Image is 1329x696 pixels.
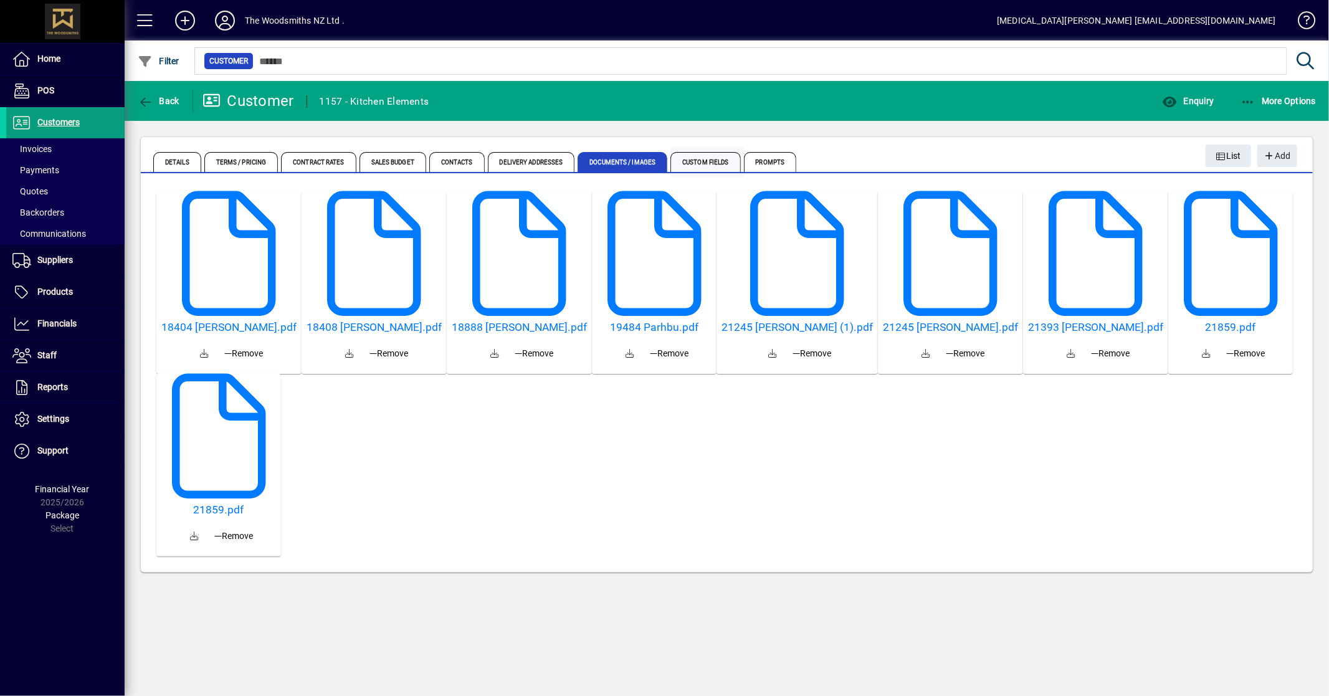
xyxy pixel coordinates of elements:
span: Customer [209,55,248,67]
span: Customers [37,117,80,127]
span: Remove [515,347,554,360]
span: Enquiry [1162,96,1214,106]
span: Contacts [429,152,485,172]
span: Invoices [12,144,52,154]
span: POS [37,85,54,95]
a: Download [335,339,365,369]
a: Invoices [6,138,125,160]
a: Staff [6,340,125,371]
a: Download [1057,339,1087,369]
span: Add [1264,146,1290,166]
span: Quotes [12,186,48,196]
button: Remove [220,342,269,365]
button: Remove [209,525,258,547]
a: 21859.pdf [161,503,276,517]
a: Settings [6,404,125,435]
span: Prompts [744,152,797,172]
span: Backorders [12,207,64,217]
div: 1157 - Kitchen Elements [320,92,429,112]
a: 21393 [PERSON_NAME].pdf [1028,321,1163,334]
span: Custom Fields [670,152,740,172]
a: Reports [6,372,125,403]
span: Sales Budget [360,152,426,172]
span: Home [37,54,60,64]
button: Add [1257,145,1297,167]
a: Download [1191,339,1221,369]
a: 18888 [PERSON_NAME].pdf [452,321,587,334]
a: Download [190,339,220,369]
a: Knowledge Base [1289,2,1313,43]
button: List [1206,145,1252,167]
span: Payments [12,165,59,175]
span: Communications [12,229,86,239]
button: Remove [1087,342,1135,365]
span: Remove [225,347,264,360]
a: Download [912,339,941,369]
span: Remove [1092,347,1130,360]
span: Financial Year [36,484,90,494]
button: Profile [205,9,245,32]
a: Financials [6,308,125,340]
button: More Options [1237,90,1320,112]
a: Payments [6,160,125,181]
span: Financials [37,318,77,328]
button: Remove [365,342,414,365]
span: Remove [1226,347,1265,360]
a: Download [758,339,788,369]
span: List [1216,146,1242,166]
span: Remove [793,347,832,360]
button: Remove [788,342,837,365]
a: Products [6,277,125,308]
a: 19484 Parhbu.pdf [597,321,712,334]
span: Reports [37,382,68,392]
a: Support [6,436,125,467]
button: Remove [645,342,693,365]
a: 21245 [PERSON_NAME].pdf [883,321,1018,334]
button: Back [135,90,183,112]
span: Remove [650,347,688,360]
span: Products [37,287,73,297]
a: Download [480,339,510,369]
a: POS [6,75,125,107]
span: Details [153,152,201,172]
a: Communications [6,223,125,244]
a: Quotes [6,181,125,202]
a: Backorders [6,202,125,223]
a: Download [615,339,645,369]
button: Remove [1221,342,1270,365]
button: Filter [135,50,183,72]
span: Filter [138,56,179,66]
a: 18404 [PERSON_NAME].pdf [161,321,297,334]
a: 18408 [PERSON_NAME].pdf [307,321,442,334]
span: Terms / Pricing [204,152,279,172]
a: 21245 [PERSON_NAME] (1).pdf [722,321,873,334]
div: Customer [202,91,294,111]
div: [MEDICAL_DATA][PERSON_NAME] [EMAIL_ADDRESS][DOMAIN_NAME] [997,11,1276,31]
a: Home [6,44,125,75]
span: Remove [370,347,409,360]
app-page-header-button: Back [125,90,193,112]
span: Contract Rates [281,152,356,172]
span: Staff [37,350,57,360]
a: Suppliers [6,245,125,276]
span: Support [37,446,69,455]
div: The Woodsmiths NZ Ltd . [245,11,345,31]
span: Documents / Images [578,152,667,172]
span: Remove [946,347,985,360]
button: Add [165,9,205,32]
span: Back [138,96,179,106]
button: Remove [941,342,990,365]
button: Remove [510,342,559,365]
span: Settings [37,414,69,424]
span: Suppliers [37,255,73,265]
a: 21859.pdf [1173,321,1288,334]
